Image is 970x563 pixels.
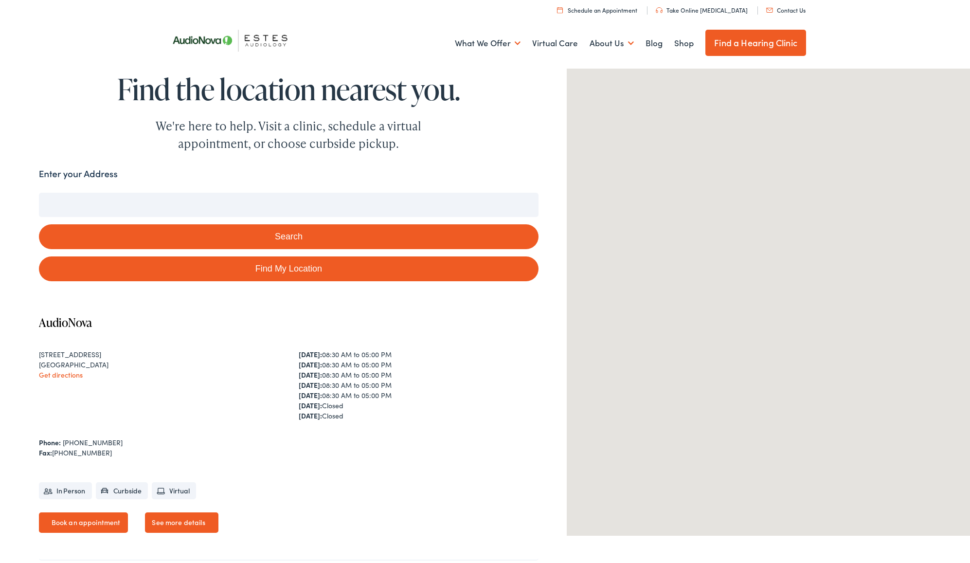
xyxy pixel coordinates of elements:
[39,482,92,499] li: In Person
[593,316,617,340] div: AudioNova
[63,437,123,447] a: [PHONE_NUMBER]
[96,482,148,499] li: Curbside
[299,349,322,359] strong: [DATE]:
[39,370,83,380] a: Get directions
[766,6,806,14] a: Contact Us
[39,167,118,181] label: Enter your Address
[646,25,663,61] a: Blog
[39,448,539,458] div: [PHONE_NUMBER]
[455,25,521,61] a: What We Offer
[39,256,539,281] a: Find My Location
[152,482,196,499] li: Virtual
[299,411,322,420] strong: [DATE]:
[299,400,322,410] strong: [DATE]:
[590,25,634,61] a: About Us
[615,305,639,328] div: AudioNova
[299,360,322,369] strong: [DATE]:
[656,7,663,13] img: utility icon
[299,390,322,400] strong: [DATE]:
[39,193,539,217] input: Enter your address or zip code
[705,30,806,56] a: Find a Hearing Clinic
[299,380,322,390] strong: [DATE]:
[39,512,128,533] a: Book an appointment
[145,512,218,533] a: See more details
[557,7,563,13] img: utility icon
[39,437,61,447] strong: Phone:
[133,117,444,152] div: We're here to help. Visit a clinic, schedule a virtual appointment, or choose curbside pickup.
[299,349,539,421] div: 08:30 AM to 05:00 PM 08:30 AM to 05:00 PM 08:30 AM to 05:00 PM 08:30 AM to 05:00 PM 08:30 AM to 0...
[299,370,322,380] strong: [DATE]:
[39,314,92,330] a: AudioNova
[635,266,658,289] div: AudioNova
[39,448,52,457] strong: Fax:
[39,73,539,105] h1: Find the location nearest you.
[656,6,748,14] a: Take Online [MEDICAL_DATA]
[532,25,578,61] a: Virtual Care
[587,302,611,326] div: AudioNova
[620,281,644,304] div: AudioNova
[631,275,654,299] div: AudioNova
[39,360,279,370] div: [GEOGRAPHIC_DATA]
[557,6,637,14] a: Schedule an Appointment
[608,262,631,286] div: AudioNova
[39,224,539,249] button: Search
[674,25,694,61] a: Shop
[925,269,949,292] div: AudioNova
[39,349,279,360] div: [STREET_ADDRESS]
[766,8,773,13] img: utility icon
